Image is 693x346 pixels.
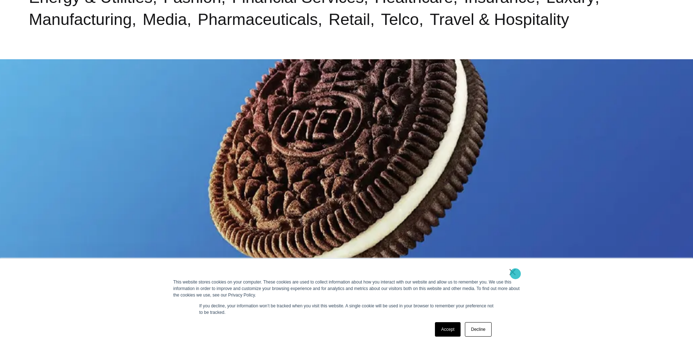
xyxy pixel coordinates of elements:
a: Pharmaceuticals [198,10,318,29]
a: Accept [435,322,461,337]
a: Media [143,10,187,29]
a: Manufacturing [29,10,132,29]
a: Retail [329,10,370,29]
p: If you decline, your information won’t be tracked when you visit this website. A single cookie wi... [199,303,494,316]
a: Telco [381,10,419,29]
a: Travel & Hospitality [430,10,569,29]
a: Decline [465,322,492,337]
a: × [508,269,517,275]
div: This website stores cookies on your computer. These cookies are used to collect information about... [173,279,520,298]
